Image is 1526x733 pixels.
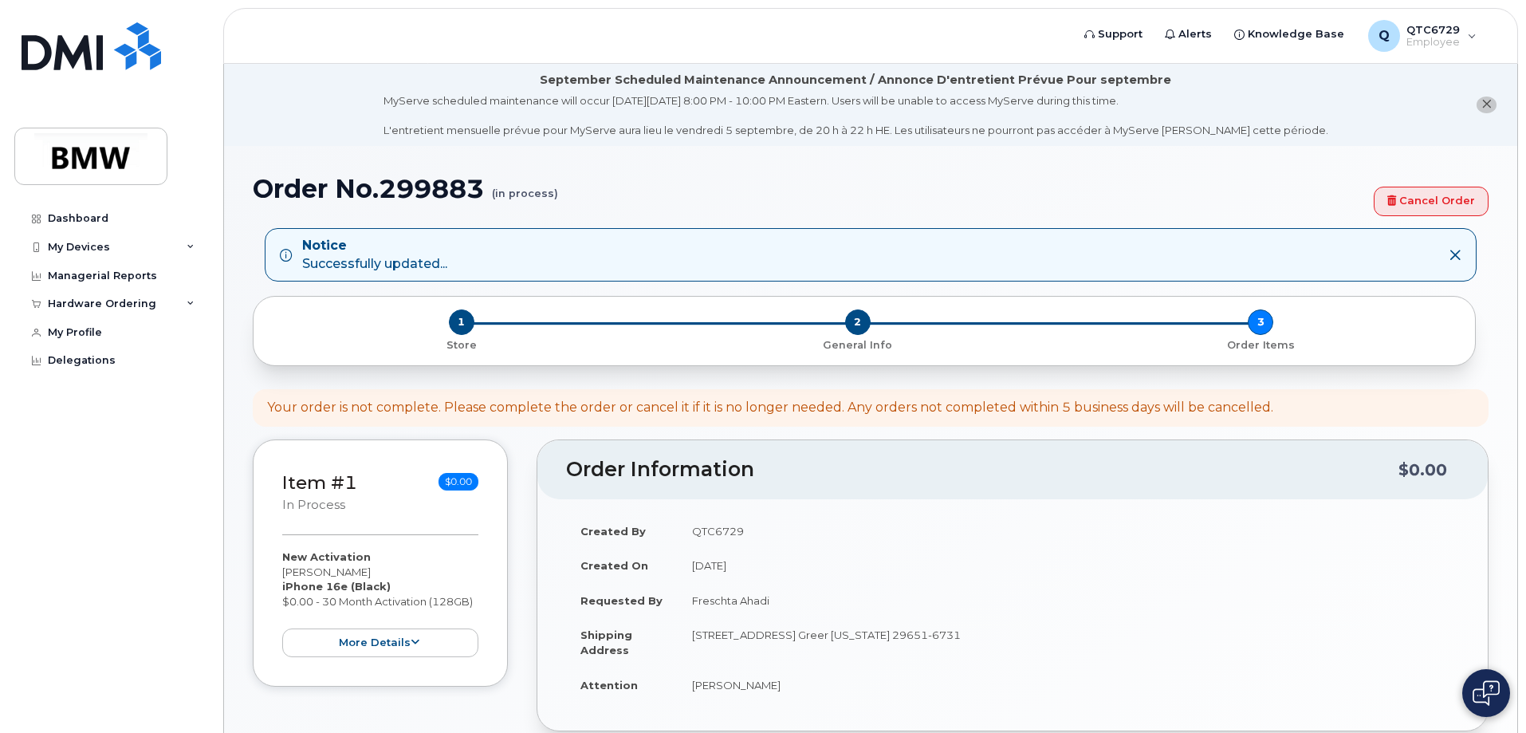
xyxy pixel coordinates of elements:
p: Store [273,338,650,353]
div: September Scheduled Maintenance Announcement / Annonce D'entretient Prévue Pour septembre [540,72,1171,89]
button: close notification [1477,97,1497,113]
div: Your order is not complete. Please complete the order or cancel it if it is no longer needed. Any... [267,399,1273,417]
td: Freschta Ahadi [678,583,1459,618]
td: [PERSON_NAME] [678,668,1459,703]
td: QTC6729 [678,514,1459,549]
h2: Order Information [566,459,1398,481]
strong: Attention [580,679,638,692]
div: [PERSON_NAME] $0.00 - 30 Month Activation (128GB) [282,550,478,657]
span: 1 [449,309,474,335]
span: 2 [845,309,871,335]
small: (in process) [492,175,558,199]
span: $0.00 [439,473,478,491]
strong: Created By [580,525,646,538]
td: [STREET_ADDRESS] Greer [US_STATE] 29651-6731 [678,617,1459,667]
div: MyServe scheduled maintenance will occur [DATE][DATE] 8:00 PM - 10:00 PM Eastern. Users will be u... [383,93,1328,138]
a: 1 Store [266,335,656,352]
strong: Shipping Address [580,629,632,656]
h1: Order No.299883 [253,175,1366,203]
strong: Requested By [580,594,663,607]
a: 2 General Info [656,335,1059,352]
strong: New Activation [282,550,371,563]
a: Item #1 [282,471,357,494]
div: Successfully updated... [302,237,447,274]
strong: iPhone 16e (Black) [282,580,391,593]
button: more details [282,629,478,658]
td: [DATE] [678,548,1459,583]
p: General Info [663,338,1052,353]
strong: Notice [302,237,447,255]
div: $0.00 [1398,455,1447,485]
small: in process [282,498,345,512]
img: Open chat [1473,680,1500,706]
a: Cancel Order [1374,187,1489,216]
strong: Created On [580,559,648,572]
